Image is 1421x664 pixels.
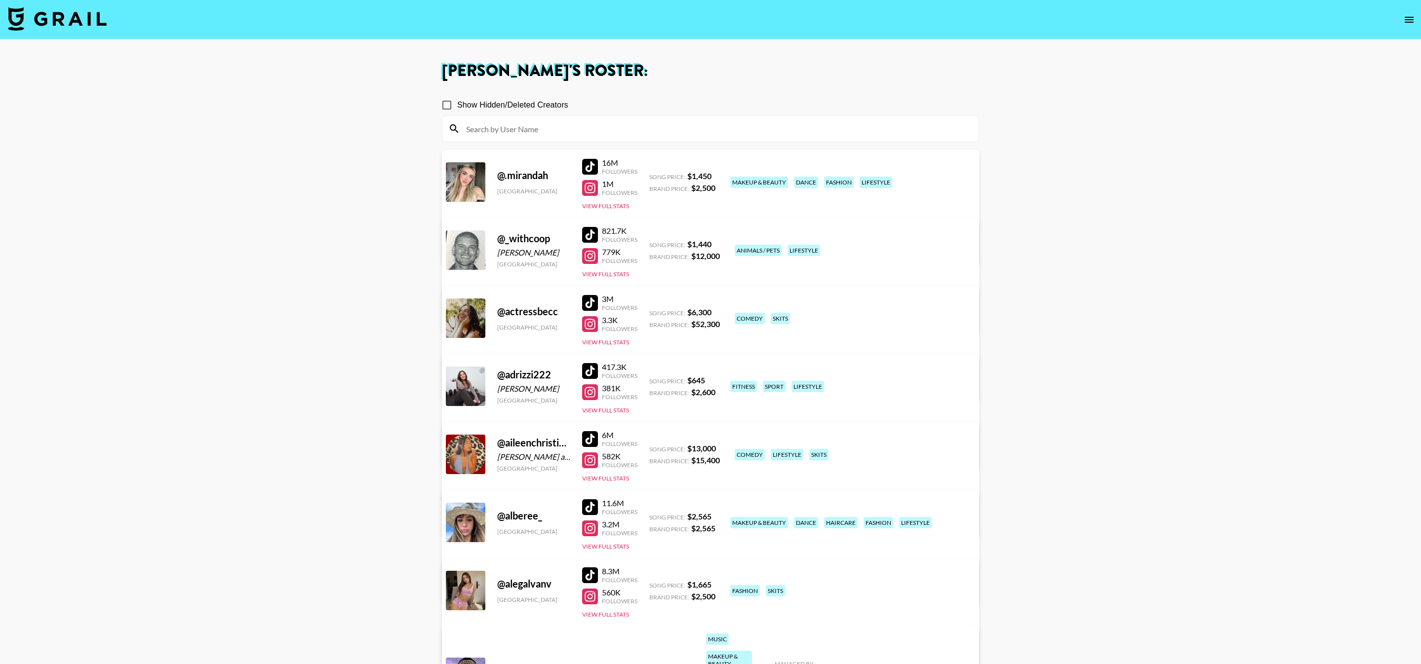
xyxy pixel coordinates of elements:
strong: $ 12,000 [691,251,720,260]
span: Song Price: [649,241,685,249]
div: fashion [824,177,854,188]
div: [GEOGRAPHIC_DATA] [497,260,570,268]
button: open drawer [1399,10,1419,30]
button: View Full Stats [582,202,629,210]
div: skits [771,313,790,324]
div: @ alegalvanv [497,578,570,590]
span: Brand Price: [649,457,689,465]
strong: $ 1,450 [687,171,711,181]
div: 8.3M [602,566,637,576]
strong: $ 1,665 [687,580,711,589]
div: comedy [735,313,765,324]
div: lifestyle [899,517,932,528]
strong: $ 2,500 [691,183,715,192]
span: Brand Price: [649,389,689,397]
div: comedy [735,449,765,460]
button: View Full Stats [582,611,629,618]
div: @ adrizzi222 [497,369,570,381]
strong: $ 1,440 [687,239,711,249]
div: lifestyle [860,177,892,188]
input: Search by User Name [460,121,973,137]
div: [GEOGRAPHIC_DATA] [497,324,570,331]
div: 3M [602,294,637,304]
div: @ _withcoop [497,232,570,245]
img: Grail Talent [8,7,107,31]
div: music [706,633,729,645]
div: [GEOGRAPHIC_DATA] [497,187,570,195]
strong: $ 52,300 [691,319,720,329]
strong: $ 2,565 [691,523,715,533]
div: Followers [602,168,637,175]
div: Followers [602,508,637,516]
div: Followers [602,325,637,332]
div: dance [794,517,818,528]
span: Song Price: [649,514,685,521]
div: [PERSON_NAME] [497,384,570,394]
strong: $ 6,300 [687,307,711,317]
div: 560K [602,588,637,597]
div: Followers [602,372,637,379]
span: Song Price: [649,377,685,385]
div: 1M [602,179,637,189]
div: [PERSON_NAME] [497,248,570,258]
div: Followers [602,304,637,311]
div: lifestyle [771,449,803,460]
strong: $ 13,000 [687,443,716,453]
div: Followers [602,529,637,537]
strong: $ 15,400 [691,455,720,465]
span: Song Price: [649,445,685,453]
div: lifestyle [791,381,824,392]
div: fashion [730,585,760,596]
div: Followers [602,393,637,401]
div: Followers [602,576,637,584]
div: 3.2M [602,519,637,529]
div: [GEOGRAPHIC_DATA] [497,528,570,535]
div: [PERSON_NAME] and [GEOGRAPHIC_DATA] [497,452,570,462]
div: skits [809,449,829,460]
span: Brand Price: [649,321,689,329]
div: dance [794,177,818,188]
span: Brand Price: [649,253,689,260]
div: makeup & beauty [730,177,788,188]
button: View Full Stats [582,270,629,278]
div: [GEOGRAPHIC_DATA] [497,465,570,472]
div: 821.7K [602,226,637,236]
span: Song Price: [649,582,685,589]
button: View Full Stats [582,338,629,346]
span: Brand Price: [649,525,689,533]
div: 417.3K [602,362,637,372]
strong: $ 645 [687,375,705,385]
span: Song Price: [649,173,685,181]
div: Followers [602,236,637,243]
div: 779K [602,247,637,257]
button: View Full Stats [582,475,629,482]
strong: $ 2,565 [687,512,711,521]
div: sport [763,381,786,392]
span: Brand Price: [649,593,689,601]
div: @ actressbecc [497,305,570,318]
span: Show Hidden/Deleted Creators [457,99,568,111]
div: [GEOGRAPHIC_DATA] [497,596,570,603]
div: 381K [602,383,637,393]
span: Brand Price: [649,185,689,192]
h1: [PERSON_NAME] 's Roster: [442,63,979,79]
div: [GEOGRAPHIC_DATA] [497,397,570,404]
div: @ .mirandah [497,169,570,182]
button: View Full Stats [582,406,629,414]
div: lifestyle [788,245,820,256]
div: Followers [602,257,637,264]
strong: $ 2,600 [691,387,715,397]
div: fashion [864,517,893,528]
strong: $ 2,500 [691,591,715,601]
div: 6M [602,430,637,440]
div: Followers [602,461,637,469]
div: makeup & beauty [730,517,788,528]
div: skits [766,585,785,596]
div: animals / pets [735,245,782,256]
button: View Full Stats [582,543,629,550]
div: haircare [824,517,858,528]
div: @ aileenchristineee [497,437,570,449]
div: Followers [602,189,637,196]
div: Followers [602,440,637,447]
span: Song Price: [649,309,685,317]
